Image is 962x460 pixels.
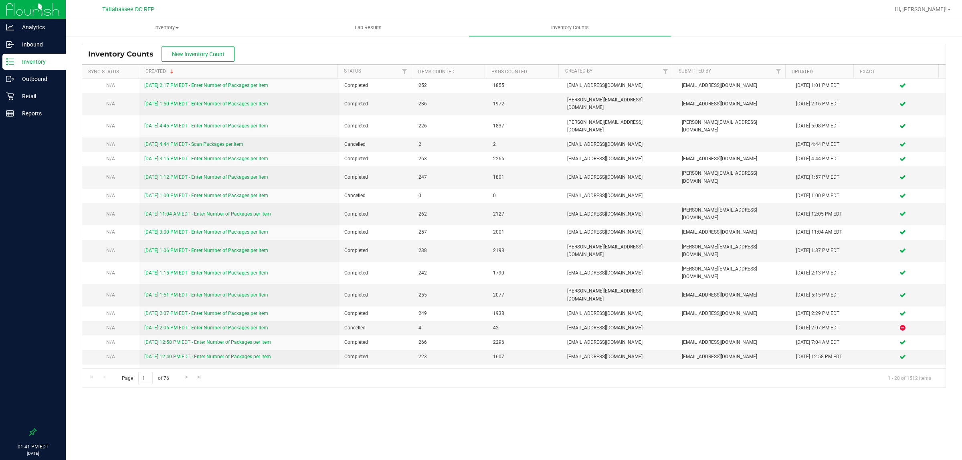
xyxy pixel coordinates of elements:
[493,324,558,332] span: 42
[106,339,115,345] span: N/A
[540,24,600,31] span: Inventory Counts
[682,119,786,134] span: [PERSON_NAME][EMAIL_ADDRESS][DOMAIN_NAME]
[682,353,786,361] span: [EMAIL_ADDRESS][DOMAIN_NAME]
[344,141,409,148] span: Cancelled
[796,339,855,346] div: [DATE] 7:04 AM EDT
[344,68,361,74] a: Status
[144,311,268,316] a: [DATE] 2:07 PM EDT - Enter Number of Packages per Item
[493,228,558,236] span: 2001
[344,269,409,277] span: Completed
[418,141,483,148] span: 2
[66,19,267,36] a: Inventory
[418,324,483,332] span: 4
[493,155,558,163] span: 2266
[6,75,14,83] inline-svg: Outbound
[24,395,33,404] iframe: Resource center unread badge
[418,174,483,181] span: 247
[567,243,672,258] span: [PERSON_NAME][EMAIL_ADDRESS][DOMAIN_NAME]
[102,6,154,13] span: Tallahassee DC REP
[144,270,268,276] a: [DATE] 1:15 PM EDT - Enter Number of Packages per Item
[106,193,115,198] span: N/A
[344,82,409,89] span: Completed
[144,229,268,235] a: [DATE] 3:00 PM EDT - Enter Number of Packages per Item
[418,122,483,130] span: 226
[493,353,558,361] span: 1607
[493,339,558,346] span: 2296
[493,141,558,148] span: 2
[418,228,483,236] span: 257
[682,265,786,280] span: [PERSON_NAME][EMAIL_ADDRESS][DOMAIN_NAME]
[144,193,268,198] a: [DATE] 1:00 PM EDT - Enter Number of Packages per Item
[418,291,483,299] span: 255
[4,450,62,456] p: [DATE]
[344,24,392,31] span: Lab Results
[106,248,115,253] span: N/A
[796,141,855,148] div: [DATE] 4:44 PM EDT
[418,247,483,254] span: 238
[418,100,483,108] span: 236
[567,141,672,148] span: [EMAIL_ADDRESS][DOMAIN_NAME]
[144,83,268,88] a: [DATE] 2:17 PM EDT - Enter Number of Packages per Item
[567,339,672,346] span: [EMAIL_ADDRESS][DOMAIN_NAME]
[106,156,115,161] span: N/A
[344,353,409,361] span: Completed
[267,19,469,36] a: Lab Results
[493,210,558,218] span: 2127
[14,74,62,84] p: Outbound
[344,210,409,218] span: Completed
[792,69,813,75] a: Updated
[567,96,672,111] span: [PERSON_NAME][EMAIL_ADDRESS][DOMAIN_NAME]
[106,123,115,129] span: N/A
[493,122,558,130] span: 1837
[138,372,153,384] input: 1
[682,291,786,299] span: [EMAIL_ADDRESS][DOMAIN_NAME]
[567,310,672,317] span: [EMAIL_ADDRESS][DOMAIN_NAME]
[106,83,115,88] span: N/A
[418,269,483,277] span: 242
[682,82,786,89] span: [EMAIL_ADDRESS][DOMAIN_NAME]
[567,287,672,303] span: [PERSON_NAME][EMAIL_ADDRESS][DOMAIN_NAME]
[106,211,115,217] span: N/A
[881,372,938,384] span: 1 - 20 of 1512 items
[796,291,855,299] div: [DATE] 5:15 PM EDT
[144,211,271,217] a: [DATE] 11:04 AM EDT - Enter Number of Packages per Item
[682,169,786,185] span: [PERSON_NAME][EMAIL_ADDRESS][DOMAIN_NAME]
[29,428,37,436] label: Pin the sidebar to full width on large screens
[344,192,409,200] span: Cancelled
[14,22,62,32] p: Analytics
[144,101,268,107] a: [DATE] 1:50 PM EDT - Enter Number of Packages per Item
[493,192,558,200] span: 0
[567,82,672,89] span: [EMAIL_ADDRESS][DOMAIN_NAME]
[565,68,592,74] a: Created By
[4,443,62,450] p: 01:41 PM EDT
[418,155,483,163] span: 263
[6,92,14,100] inline-svg: Retail
[344,174,409,181] span: Completed
[398,65,411,78] a: Filter
[344,228,409,236] span: Completed
[344,324,409,332] span: Cancelled
[567,155,672,163] span: [EMAIL_ADDRESS][DOMAIN_NAME]
[418,210,483,218] span: 262
[344,310,409,317] span: Completed
[493,291,558,299] span: 2077
[106,270,115,276] span: N/A
[14,40,62,49] p: Inbound
[14,57,62,67] p: Inventory
[567,210,672,218] span: [EMAIL_ADDRESS][DOMAIN_NAME]
[344,291,409,299] span: Completed
[88,50,162,59] span: Inventory Counts
[344,339,409,346] span: Completed
[796,174,855,181] div: [DATE] 1:57 PM EDT
[469,19,671,36] a: Inventory Counts
[418,353,483,361] span: 223
[567,269,672,277] span: [EMAIL_ADDRESS][DOMAIN_NAME]
[682,100,786,108] span: [EMAIL_ADDRESS][DOMAIN_NAME]
[567,192,672,200] span: [EMAIL_ADDRESS][DOMAIN_NAME]
[418,82,483,89] span: 252
[6,58,14,66] inline-svg: Inventory
[106,311,115,316] span: N/A
[418,69,455,75] a: Items Counted
[772,65,785,78] a: Filter
[418,310,483,317] span: 249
